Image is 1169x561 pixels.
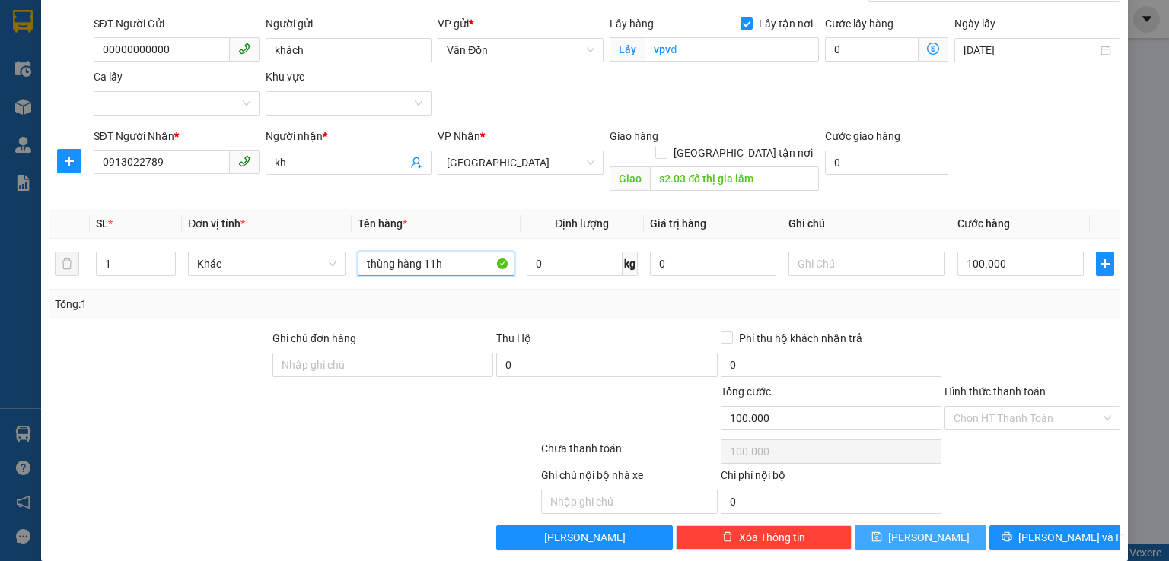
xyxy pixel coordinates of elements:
[540,440,718,467] div: Chưa thanh toán
[541,467,717,490] div: Ghi chú nội bộ nhà xe
[266,15,432,32] div: Người gửi
[623,252,638,276] span: kg
[721,385,771,398] span: Tổng cước
[1018,529,1125,546] span: [PERSON_NAME] và In
[645,37,819,62] input: Lấy tận nơi
[272,353,493,377] input: Ghi chú đơn hàng
[58,155,81,167] span: plus
[197,252,336,275] span: Khác
[555,217,609,230] span: Định lượng
[544,529,626,546] span: [PERSON_NAME]
[272,332,356,344] label: Ghi chú đơn hàng
[610,37,645,62] span: Lấy
[650,252,776,276] input: 0
[989,525,1121,550] button: printer[PERSON_NAME] và In
[650,166,819,191] input: Dọc đường
[825,37,919,62] input: Cước lấy hàng
[888,529,970,546] span: [PERSON_NAME]
[438,15,604,32] div: VP gửi
[57,149,81,173] button: plus
[438,130,480,142] span: VP Nhận
[238,43,250,55] span: phone
[739,529,805,546] span: Xóa Thông tin
[188,217,245,230] span: Đơn vị tính
[358,217,407,230] span: Tên hàng
[957,217,1010,230] span: Cước hàng
[496,332,531,344] span: Thu Hộ
[871,531,882,544] span: save
[496,525,672,550] button: [PERSON_NAME]
[96,217,108,230] span: SL
[610,17,654,30] span: Lấy hàng
[447,151,594,174] span: Hà Nội
[782,209,951,239] th: Ghi chú
[825,130,900,142] label: Cước giao hàng
[1096,252,1114,276] button: plus
[733,330,868,347] span: Phí thu hộ khách nhận trả
[676,525,852,550] button: deleteXóa Thông tin
[964,42,1097,59] input: Ngày lấy
[55,252,79,276] button: delete
[825,151,948,175] input: Cước giao hàng
[1097,258,1113,270] span: plus
[266,128,432,144] div: Người nhận
[667,144,819,161] span: [GEOGRAPHIC_DATA] tận nơi
[610,166,650,191] span: Giao
[94,15,260,32] div: SĐT Người Gửi
[266,68,432,85] div: Khu vực
[1002,531,1012,544] span: printer
[927,43,939,55] span: dollar-circle
[541,490,717,514] input: Nhập ghi chú
[825,17,893,30] label: Cước lấy hàng
[954,17,995,30] label: Ngày lấy
[94,128,260,144] div: SĐT Người Nhận
[650,217,706,230] span: Giá trị hàng
[238,155,250,167] span: phone
[721,467,941,490] div: Chi phí nội bộ
[410,157,422,169] span: user-add
[753,15,819,32] span: Lấy tận nơi
[610,130,658,142] span: Giao hàng
[722,531,733,544] span: delete
[358,252,514,276] input: VD: Bàn, Ghế
[447,39,594,62] span: Vân Đồn
[94,71,123,83] label: Ca lấy
[788,252,945,276] input: Ghi Chú
[55,296,452,312] div: Tổng: 1
[855,525,986,550] button: save[PERSON_NAME]
[944,385,1046,398] label: Hình thức thanh toán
